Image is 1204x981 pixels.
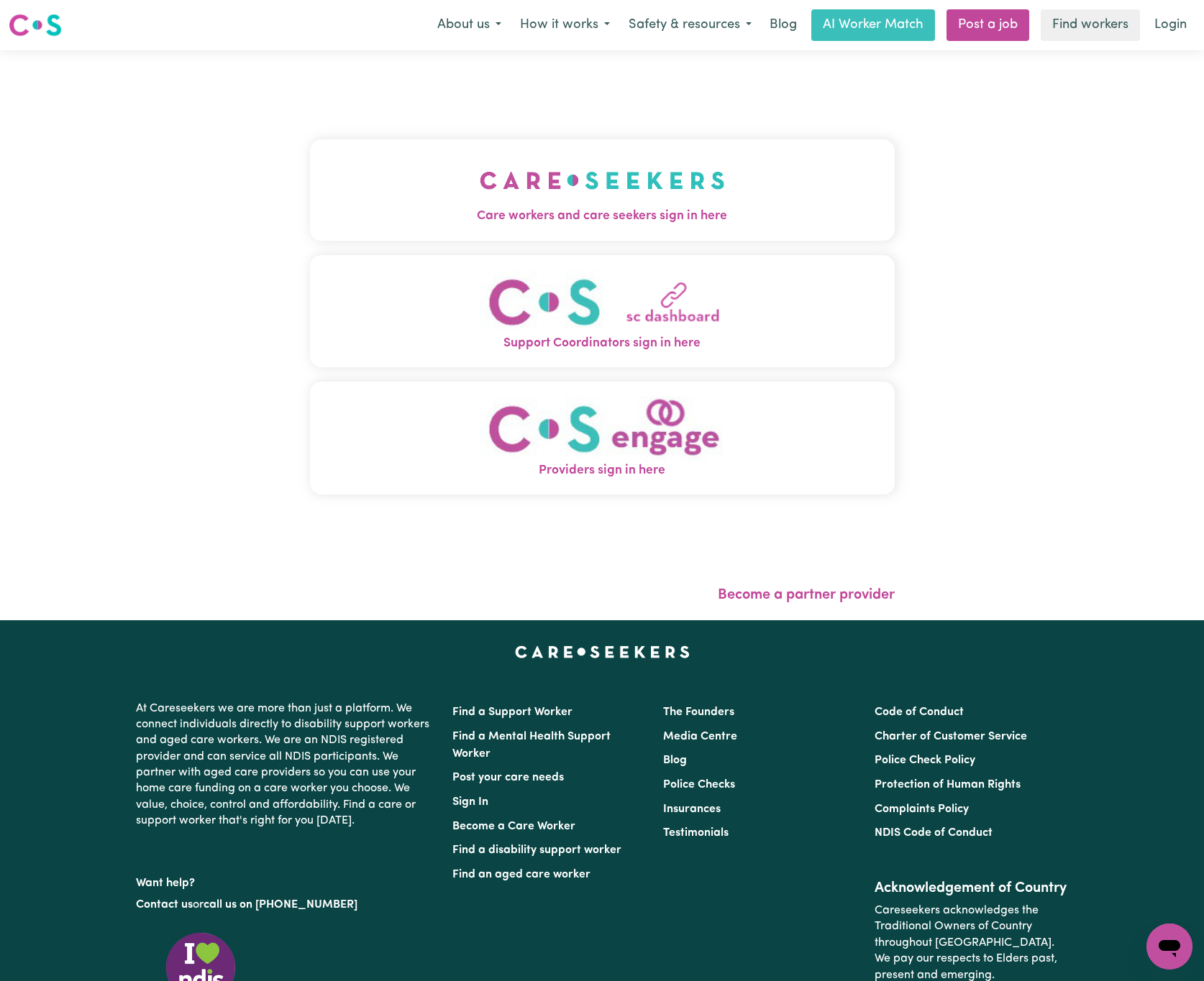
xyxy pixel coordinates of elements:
[875,706,964,718] a: Code of Conduct
[452,796,488,808] a: Sign In
[663,755,687,766] a: Blog
[452,706,573,718] a: Find a Support Worker
[204,899,357,911] a: call us on [PHONE_NUMBER]
[452,844,621,856] a: Find a disability support worker
[811,9,935,41] a: AI Worker Match
[947,9,1029,41] a: Post a job
[310,334,895,353] span: Support Coordinators sign in here
[663,706,734,718] a: The Founders
[136,891,435,918] p: or
[452,772,564,783] a: Post your care needs
[511,10,619,40] button: How it works
[452,869,590,880] a: Find an aged care worker
[9,12,62,38] img: Careseekers logo
[619,10,761,40] button: Safety & resources
[663,731,737,742] a: Media Centre
[761,9,806,41] a: Blog
[1146,924,1192,970] iframe: Button to launch messaging window
[452,731,611,760] a: Find a Mental Health Support Worker
[136,899,193,911] a: Contact us
[9,9,62,42] a: Careseekers logo
[663,803,721,815] a: Insurances
[875,779,1021,791] a: Protection of Human Rights
[875,880,1068,897] h2: Acknowledgement of Country
[663,827,729,839] a: Testimonials
[310,382,895,494] button: Providers sign in here
[1041,9,1140,41] a: Find workers
[875,731,1027,742] a: Charter of Customer Service
[875,827,993,839] a: NDIS Code of Conduct
[136,870,435,891] p: Want help?
[428,10,511,40] button: About us
[663,779,735,791] a: Police Checks
[310,207,895,226] span: Care workers and care seekers sign in here
[310,255,895,368] button: Support Coordinators sign in here
[875,803,969,815] a: Complaints Policy
[452,821,575,832] a: Become a Care Worker
[515,646,690,658] a: Careseekers home page
[718,588,895,602] a: Become a partner provider
[875,755,975,766] a: Police Check Policy
[310,461,895,480] span: Providers sign in here
[1146,9,1195,41] a: Login
[310,139,895,240] button: Care workers and care seekers sign in here
[136,695,435,835] p: At Careseekers we are more than just a platform. We connect individuals directly to disability su...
